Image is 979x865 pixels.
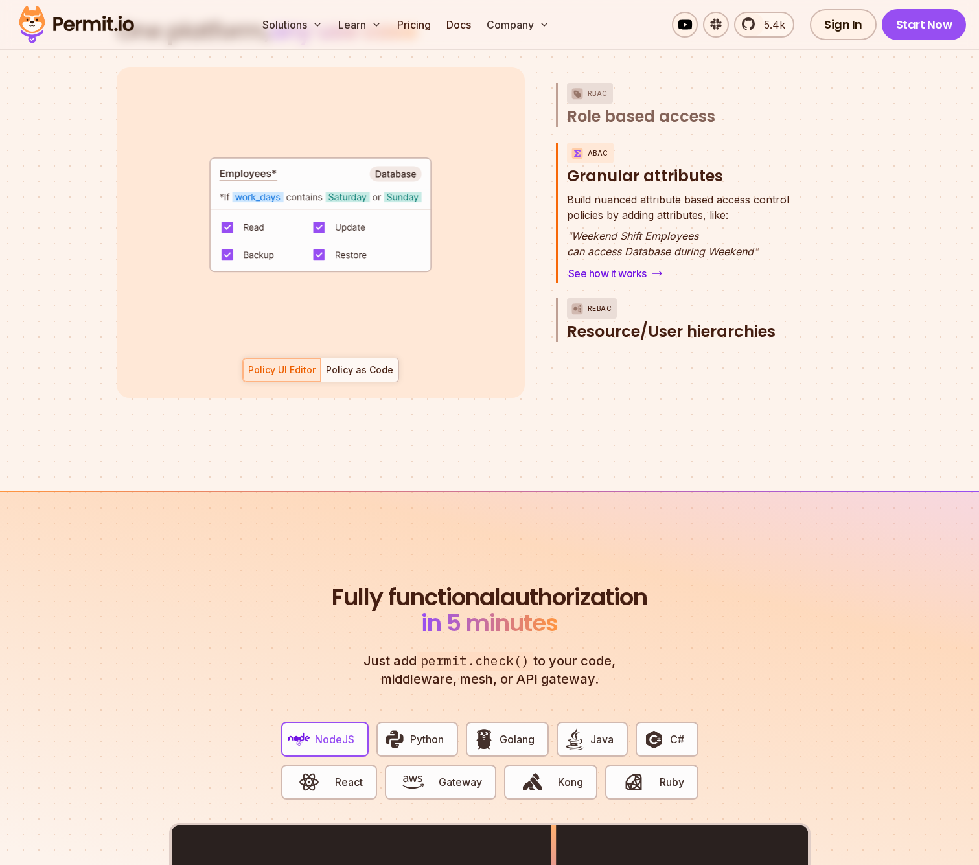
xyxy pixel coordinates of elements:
span: " [754,245,758,258]
button: Solutions [257,12,328,38]
a: Start Now [882,9,967,40]
span: Python [410,732,444,747]
span: Ruby [660,774,684,790]
div: Policy as Code [326,363,393,376]
span: 5.4k [756,17,785,32]
span: Resource/User hierarchies [567,321,776,342]
span: Java [590,732,614,747]
span: permit.check() [417,652,533,671]
span: in 5 minutes [421,606,558,640]
p: RBAC [588,83,608,104]
img: Permit logo [13,3,140,47]
p: policies by adding attributes, like: [567,192,789,223]
h2: authorization [329,584,651,636]
img: Java [564,728,586,750]
a: Docs [441,12,476,38]
button: Company [481,12,555,38]
span: Fully functional [332,584,500,610]
button: Learn [333,12,387,38]
span: Gateway [439,774,482,790]
img: C# [643,728,665,750]
img: React [298,771,320,793]
button: Policy as Code [321,358,399,382]
img: Ruby [623,771,645,793]
img: Gateway [402,771,424,793]
span: Build nuanced attribute based access control [567,192,789,207]
img: Kong [522,771,544,793]
img: NodeJS [288,728,310,750]
a: See how it works [567,264,663,283]
p: Weekend Shift Employees can access Database during Weekend [567,228,789,259]
a: Pricing [392,12,436,38]
span: Golang [500,732,535,747]
p: Just add to your code, middleware, mesh, or API gateway. [350,652,630,688]
span: NodeJS [315,732,354,747]
a: Sign In [810,9,877,40]
img: Golang [473,728,495,750]
button: ReBACResource/User hierarchies [567,298,809,342]
span: Kong [558,774,583,790]
button: RBACRole based access [567,83,809,127]
span: Role based access [567,106,715,127]
span: React [335,774,363,790]
span: C# [670,732,684,747]
img: Python [384,728,406,750]
div: ABACGranular attributes [567,192,809,283]
a: 5.4k [734,12,794,38]
span: " [567,229,571,242]
p: ReBAC [588,298,612,319]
